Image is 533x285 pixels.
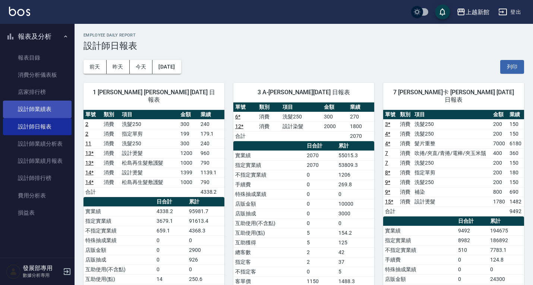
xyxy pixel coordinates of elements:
td: 互助使用(不含點) [83,265,155,274]
table: a dense table [83,110,224,197]
td: 250.6 [187,274,224,284]
td: 洗髮250 [413,158,491,168]
td: 消費 [102,177,120,187]
td: 42 [337,247,374,257]
td: 154.2 [337,228,374,238]
td: 659.1 [155,226,187,235]
th: 類別 [398,110,413,120]
td: 10000 [337,199,374,209]
td: 消費 [102,139,120,148]
td: 實業績 [233,151,305,160]
td: 互助使用(不含點) [233,218,305,228]
td: 合計 [383,206,398,216]
td: 0 [187,265,224,274]
a: 消費分析儀表板 [3,66,72,83]
th: 金額 [491,110,508,120]
td: 消費 [102,119,120,129]
th: 項目 [281,102,322,112]
td: 1780 [491,197,508,206]
th: 累計 [337,141,374,151]
span: 3 A-[PERSON_NAME][DATE] 日報表 [242,89,365,96]
th: 累計 [187,197,224,207]
td: 2900 [187,245,224,255]
a: 2 [85,131,88,137]
a: 店家排行榜 [3,83,72,101]
td: 2 [305,257,337,267]
a: 設計師業績月報表 [3,152,72,170]
td: 0 [456,255,488,265]
td: 300 [179,139,199,148]
td: 松島再生髮敷護髮 [120,158,179,168]
th: 單號 [233,102,257,112]
td: 0 [305,199,337,209]
td: 0 [155,255,187,265]
img: Person [6,264,21,279]
td: 洗髮250 [120,119,179,129]
a: 7 [385,150,388,156]
td: 1399 [179,168,199,177]
td: 186892 [488,235,524,245]
h3: 設計師日報表 [83,41,524,51]
td: 200 [491,119,508,129]
button: 列印 [500,60,524,74]
td: 特殊抽成業績 [233,189,305,199]
td: 1000 [179,177,199,187]
td: 0 [305,267,337,276]
td: 設計燙髮 [120,168,179,177]
td: 補染 [413,187,491,197]
td: 指定單剪 [413,168,491,177]
td: 5 [305,238,337,247]
td: 實業績 [83,206,155,216]
th: 單號 [383,110,398,120]
h5: 發展部專用 [23,265,61,272]
td: 店販抽成 [83,255,155,265]
td: 199 [179,129,199,139]
td: 特殊抽成業績 [383,265,456,274]
td: 合計 [83,187,102,197]
td: 消費 [398,187,413,197]
td: 店販金額 [233,199,305,209]
td: 1482 [508,197,524,206]
a: 11 [85,140,91,146]
td: 設計染髮 [281,121,322,131]
td: 125 [337,238,374,247]
td: 55015.3 [337,151,374,160]
td: 0 [456,265,488,274]
td: 7000 [491,139,508,148]
td: 91613.4 [187,216,224,226]
td: 2070 [348,131,374,141]
td: 150 [508,129,524,139]
td: 960 [199,148,224,158]
td: 8982 [456,235,488,245]
td: 消費 [398,139,413,148]
th: 日合計 [305,141,337,151]
td: 洗髮250 [281,112,322,121]
th: 金額 [179,110,199,120]
td: 1800 [348,121,374,131]
th: 日合計 [456,216,488,226]
td: 指定實業績 [233,160,305,170]
td: 消費 [102,148,120,158]
button: 報表及分析 [3,27,72,46]
h2: Employee Daily Report [83,33,524,38]
td: 1206 [337,170,374,180]
button: 昨天 [107,60,130,74]
td: 消費 [257,112,281,121]
span: 7 [PERSON_NAME]卡 [PERSON_NAME] [DATE] 日報表 [392,89,515,104]
td: 1139.1 [199,168,224,177]
a: 報表目錄 [3,49,72,66]
td: 510 [456,245,488,255]
td: 設計燙髮 [120,148,179,158]
td: 300 [322,112,348,121]
td: 不指定實業績 [83,226,155,235]
td: 4368.3 [187,226,224,235]
td: 指定單剪 [120,129,179,139]
a: 設計師日報表 [3,118,72,135]
td: 9492 [456,226,488,235]
td: 消費 [102,158,120,168]
td: 3000 [337,209,374,218]
th: 類別 [257,102,281,112]
button: 今天 [130,60,153,74]
a: 2 [85,121,88,127]
td: 1200 [179,148,199,158]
